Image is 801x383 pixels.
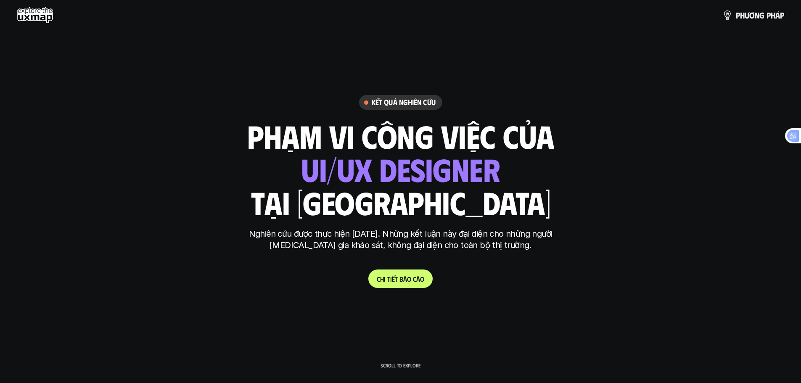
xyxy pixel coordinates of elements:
p: Scroll to explore [381,362,420,368]
span: h [740,11,745,20]
span: h [771,11,775,20]
span: i [390,275,392,283]
span: t [387,275,390,283]
span: i [384,275,386,283]
span: n [755,11,759,20]
span: h [380,275,384,283]
span: á [416,275,420,283]
a: Chitiếtbáocáo [368,269,433,288]
span: C [377,275,380,283]
h1: tại [GEOGRAPHIC_DATA] [251,185,550,220]
span: t [395,275,398,283]
span: p [736,11,740,20]
span: ơ [749,11,755,20]
span: p [767,11,771,20]
span: ư [745,11,749,20]
span: á [403,275,407,283]
p: Nghiên cứu được thực hiện [DATE]. Những kết luận này đại diện cho những người [MEDICAL_DATA] gia ... [243,228,558,251]
span: o [407,275,411,283]
span: p [780,11,784,20]
span: g [759,11,764,20]
span: ế [392,275,395,283]
h6: Kết quả nghiên cứu [372,98,436,107]
span: c [413,275,416,283]
span: b [399,275,403,283]
span: á [775,11,780,20]
h1: phạm vi công việc của [247,118,554,153]
a: phươngpháp [722,7,784,24]
span: o [420,275,424,283]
